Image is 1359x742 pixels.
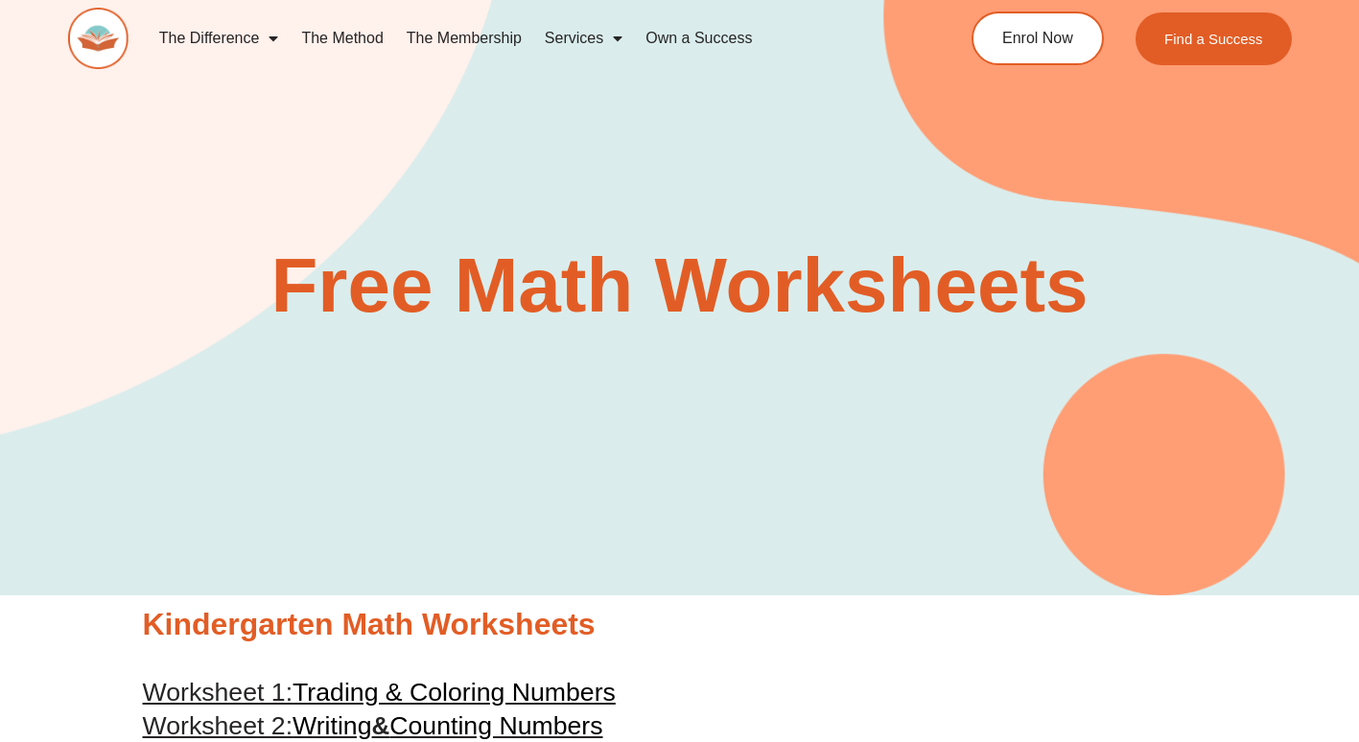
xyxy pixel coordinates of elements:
span: Trading & Coloring Numbers [293,678,616,707]
span: Find a Success [1164,32,1263,46]
a: The Membership [395,16,533,60]
span: Counting Numbers [389,711,602,740]
span: Enrol Now [1002,31,1073,46]
a: The Method [290,16,394,60]
a: Find a Success [1136,12,1292,65]
span: Worksheet 2: [143,711,293,740]
a: Worksheet 1:Trading & Coloring Numbers [143,678,616,707]
span: Writing [293,711,371,740]
a: Own a Success [634,16,763,60]
a: Services [533,16,634,60]
a: Enrol Now [972,12,1104,65]
h2: Free Math Worksheets [133,247,1227,324]
nav: Menu [148,16,902,60]
a: Worksheet 2:Writing&Counting Numbers [143,711,603,740]
a: The Difference [148,16,291,60]
h2: Kindergarten Math Worksheets [143,605,1217,645]
span: Worksheet 1: [143,678,293,707]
